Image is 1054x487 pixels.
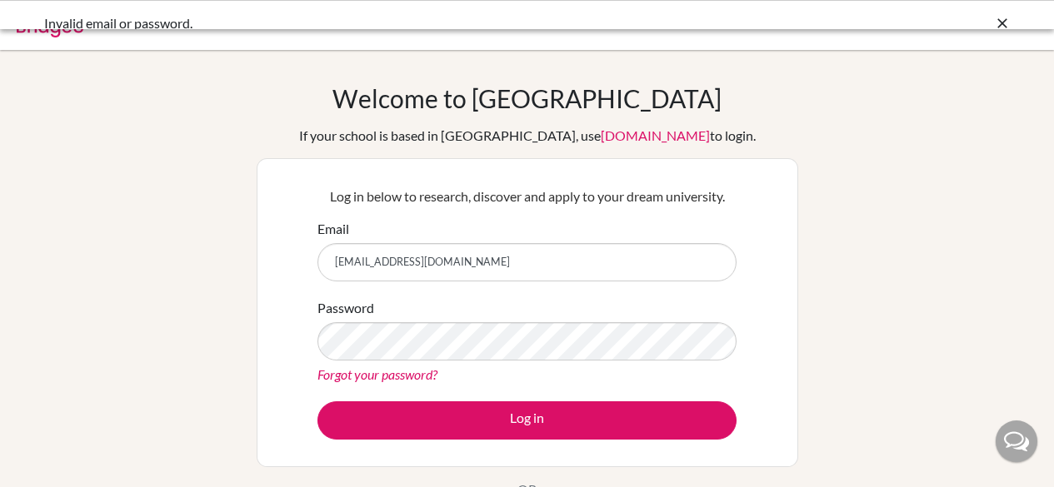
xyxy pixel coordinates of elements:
[317,298,374,318] label: Password
[332,83,722,113] h1: Welcome to [GEOGRAPHIC_DATA]
[44,13,761,33] div: Invalid email or password.
[299,126,756,146] div: If your school is based in [GEOGRAPHIC_DATA], use to login.
[601,127,710,143] a: [DOMAIN_NAME]
[317,219,349,239] label: Email
[317,401,737,440] button: Log in
[317,186,737,206] p: Log in below to research, discover and apply to your dream university.
[317,366,437,382] a: Forgot your password?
